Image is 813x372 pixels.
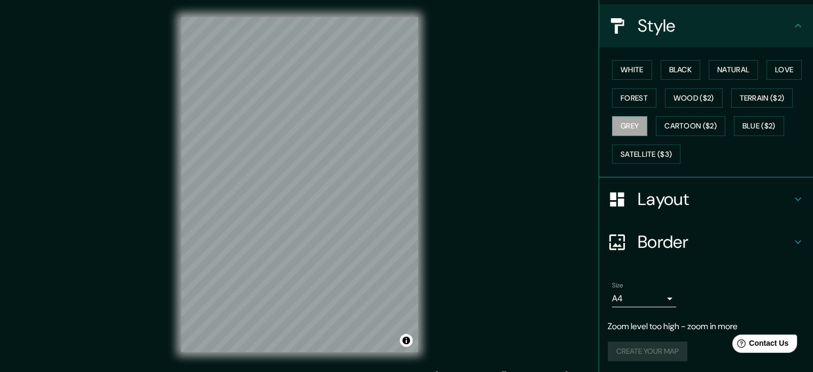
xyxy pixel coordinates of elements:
button: Wood ($2) [665,88,723,108]
button: Forest [612,88,656,108]
button: Grey [612,116,647,136]
button: Black [661,60,701,80]
button: Satellite ($3) [612,145,680,164]
button: Cartoon ($2) [656,116,725,136]
button: Blue ($2) [734,116,784,136]
label: Size [612,281,623,290]
button: Toggle attribution [400,334,413,347]
iframe: Help widget launcher [718,330,801,360]
div: Layout [599,178,813,221]
p: Zoom level too high - zoom in more [608,320,804,333]
button: Natural [709,60,758,80]
h4: Style [638,15,792,36]
div: Style [599,4,813,47]
div: A4 [612,290,676,307]
button: Terrain ($2) [731,88,793,108]
h4: Border [638,231,792,253]
button: Love [766,60,802,80]
h4: Layout [638,188,792,210]
canvas: Map [181,17,418,352]
div: Border [599,221,813,263]
button: White [612,60,652,80]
